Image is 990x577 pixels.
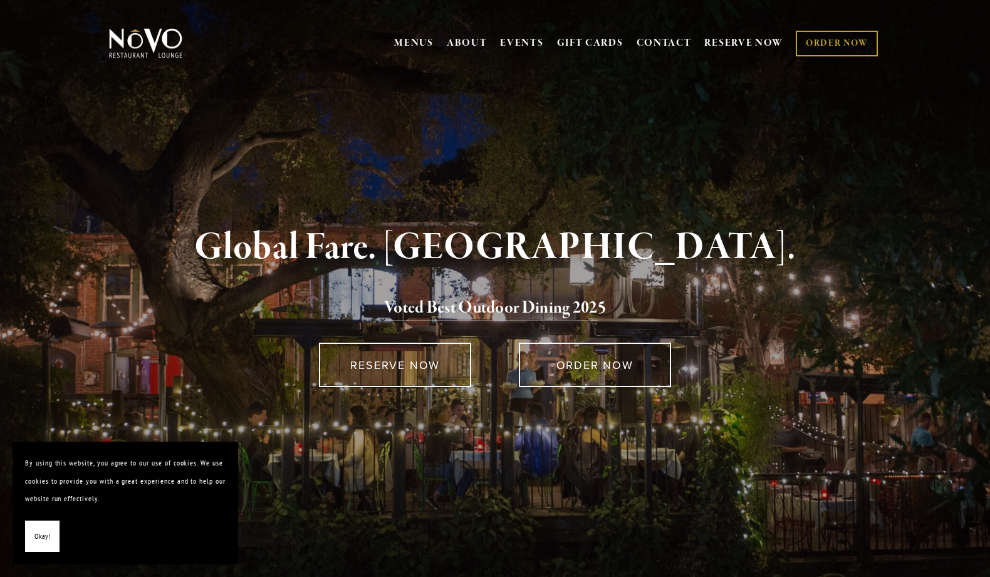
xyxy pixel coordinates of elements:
[25,454,226,508] p: By using this website, you agree to our use of cookies. We use cookies to provide you with a grea...
[130,295,860,321] h2: 5
[796,31,878,56] a: ORDER NOW
[519,343,671,387] a: ORDER NOW
[13,442,238,564] section: Cookie banner
[194,224,795,271] strong: Global Fare. [GEOGRAPHIC_DATA].
[500,37,543,49] a: EVENTS
[34,528,50,546] span: Okay!
[319,343,471,387] a: RESERVE NOW
[704,31,783,55] a: RESERVE NOW
[557,31,623,55] a: GIFT CARDS
[637,31,692,55] a: CONTACT
[384,297,598,321] a: Voted Best Outdoor Dining 202
[394,37,434,49] a: MENUS
[107,28,185,59] img: Novo Restaurant &amp; Lounge
[447,37,487,49] a: ABOUT
[25,521,60,553] button: Okay!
